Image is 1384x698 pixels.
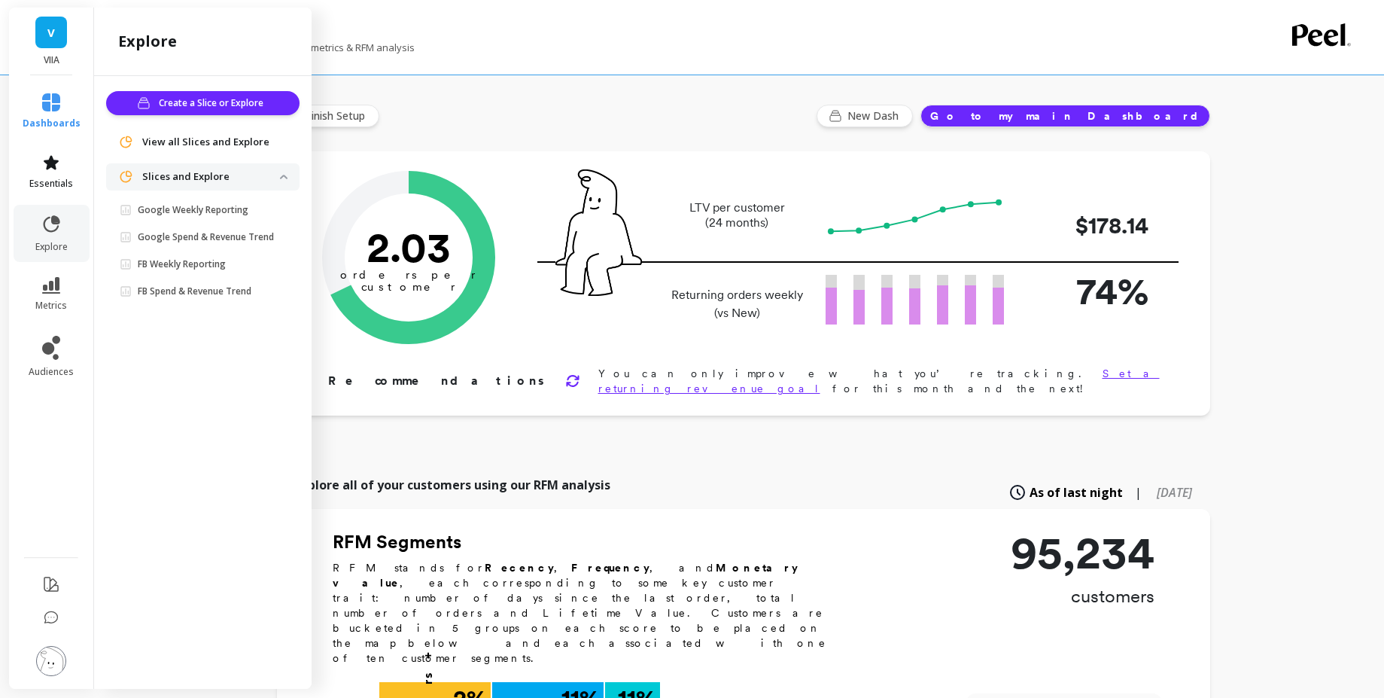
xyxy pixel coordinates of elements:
[29,178,73,190] span: essentials
[159,96,268,111] span: Create a Slice or Explore
[118,31,177,52] h2: explore
[306,108,370,123] span: Finish Setup
[667,200,808,230] p: LTV per customer (24 months)
[1030,483,1123,501] span: As of last night
[571,562,649,574] b: Frequency
[280,175,287,179] img: down caret icon
[1011,584,1154,608] p: customers
[1135,483,1142,501] span: |
[35,241,68,253] span: explore
[485,562,554,574] b: Recency
[555,169,642,296] img: pal seatted on line
[138,204,248,216] p: Google Weekly Reporting
[817,105,913,127] button: New Dash
[277,105,379,127] button: Finish Setup
[36,646,66,676] img: profile picture
[118,135,133,150] img: navigation item icon
[333,530,844,554] h2: RFM Segments
[106,91,300,115] button: Create a Slice or Explore
[295,476,610,494] p: Explore all of your customers using our RFM analysis
[367,222,451,272] text: 2.03
[847,108,903,123] span: New Dash
[1028,209,1148,242] p: $178.14
[1028,263,1148,319] p: 74%
[24,54,79,66] p: VIIA
[340,268,477,282] tspan: orders per
[29,366,74,378] span: audiences
[142,135,269,150] span: View all Slices and Explore
[333,560,844,666] p: RFM stands for , , and , each corresponding to some key customer trait: number of days since the ...
[23,117,81,130] span: dashboards
[142,169,280,184] p: Slices and Explore
[35,300,67,312] span: metrics
[138,285,251,297] p: FB Spend & Revenue Trend
[138,258,226,270] p: FB Weekly Reporting
[47,24,55,41] span: V
[118,169,133,184] img: navigation item icon
[598,366,1162,396] p: You can only improve what you’re tracking. for this month and the next!
[360,280,456,294] tspan: customer
[328,372,547,390] p: Recommendations
[138,231,274,243] p: Google Spend & Revenue Trend
[667,286,808,322] p: Returning orders weekly (vs New)
[1157,484,1192,501] span: [DATE]
[1011,530,1154,575] p: 95,234
[920,105,1210,127] button: Go to my main Dashboard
